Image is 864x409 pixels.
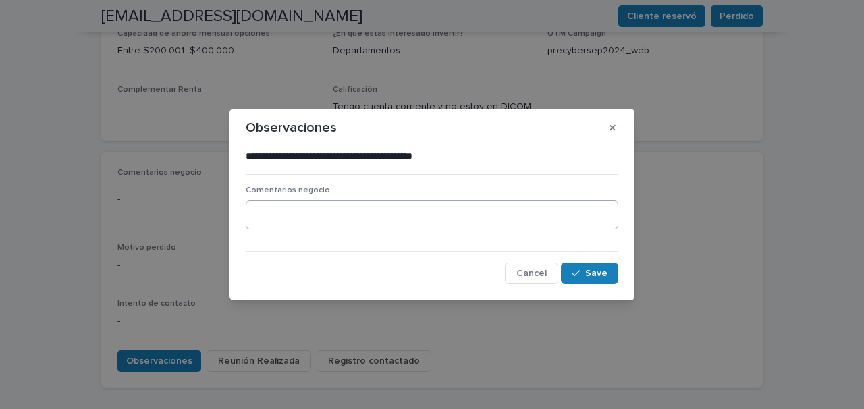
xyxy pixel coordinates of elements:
span: Cancel [516,269,547,278]
button: Cancel [505,263,558,284]
button: Save [561,263,618,284]
p: Observaciones [246,119,337,136]
span: Comentarios negocio [246,186,330,194]
span: Save [585,269,607,278]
